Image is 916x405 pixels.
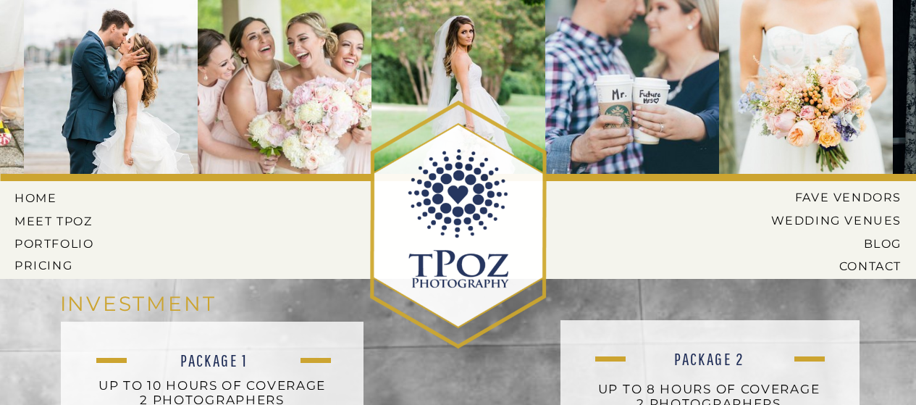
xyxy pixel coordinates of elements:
[14,259,97,272] a: Pricing
[749,214,902,227] a: Wedding Venues
[14,214,93,227] a: MEET tPoz
[788,259,902,272] a: CONTACT
[14,237,97,250] a: PORTFOLIO
[93,351,336,369] h2: Package 1
[60,292,257,318] h1: INVESTMENT
[783,191,902,204] a: Fave Vendors
[14,191,80,204] a: HOME
[760,237,902,250] a: BLOG
[589,350,831,367] h2: Package 2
